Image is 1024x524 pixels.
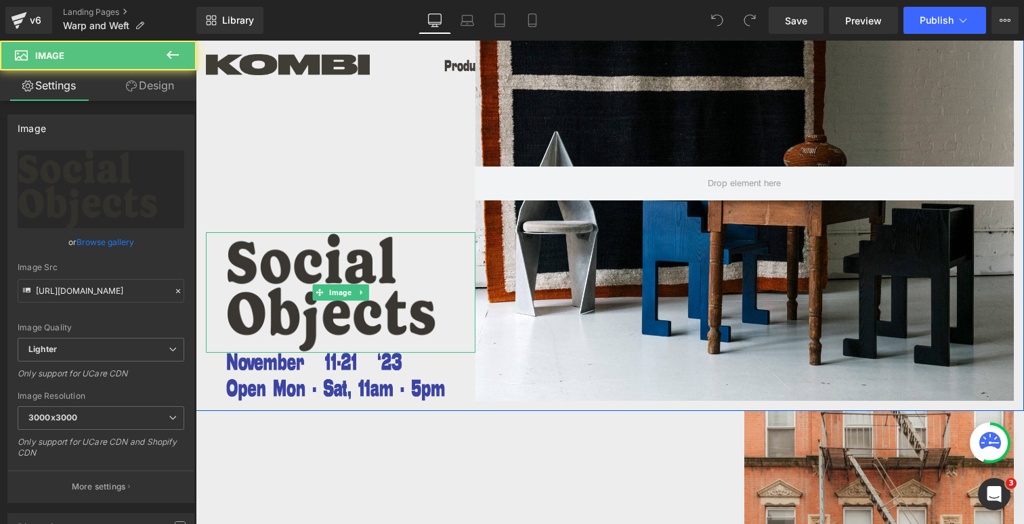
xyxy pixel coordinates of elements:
[920,15,954,26] span: Publish
[704,7,731,34] button: Undo
[785,14,807,28] span: Save
[451,7,484,34] a: Laptop
[903,7,986,34] button: Publish
[18,391,184,401] div: Image Resolution
[35,50,64,61] span: Image
[736,7,763,34] button: Redo
[158,244,173,260] a: Expand / Collapse
[18,437,184,467] div: Only support for UCare CDN and Shopify CDN
[419,7,451,34] a: Desktop
[72,481,126,493] p: More settings
[18,368,184,388] div: Only support for UCare CDN
[63,20,129,31] span: Warp and Weft
[101,70,199,101] a: Design
[196,7,263,34] a: New Library
[991,7,1019,34] button: More
[18,323,184,332] div: Image Quality
[28,412,77,422] b: 3000x3000
[829,7,898,34] a: Preview
[516,7,549,34] a: Mobile
[222,14,254,26] span: Library
[18,279,184,303] input: Link
[28,344,57,354] b: Lighter
[63,7,196,18] a: Landing Pages
[978,478,1010,510] iframe: Intercom live chat
[131,244,158,260] span: Image
[8,471,194,502] button: More settings
[1006,478,1017,489] span: 3
[845,14,882,28] span: Preview
[5,7,52,34] a: v6
[18,235,184,249] div: or
[77,230,134,254] a: Browse gallery
[18,263,184,272] div: Image Src
[27,12,44,29] div: v6
[18,115,46,134] div: Image
[484,7,516,34] a: Tablet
